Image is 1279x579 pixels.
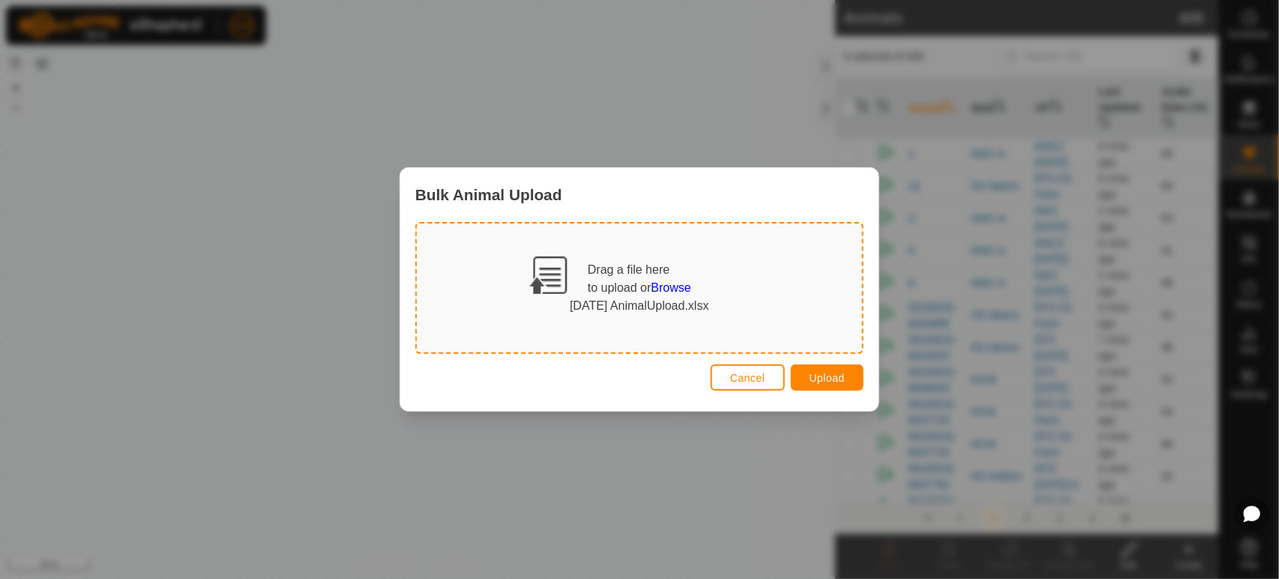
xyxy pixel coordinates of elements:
[791,364,864,391] button: Upload
[810,372,845,384] span: Upload
[730,372,765,384] span: Cancel
[588,279,691,297] div: to upload or
[711,364,785,391] button: Cancel
[415,183,562,206] span: Bulk Animal Upload
[588,261,691,297] div: Drag a file here
[651,281,691,294] span: Browse
[454,297,825,315] div: [DATE] AnimalUpload.xlsx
